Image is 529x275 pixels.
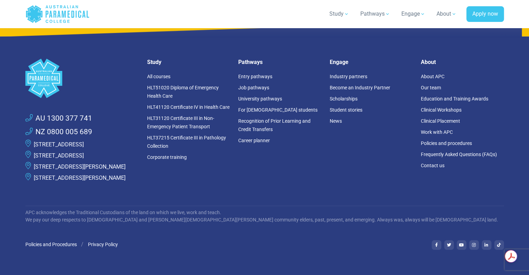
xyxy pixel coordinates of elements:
a: HLT41120 Certificate IV in Health Care [147,104,230,110]
a: [STREET_ADDRESS] [34,141,84,148]
a: News [330,118,342,124]
a: Career planner [238,138,270,143]
a: About [432,4,461,24]
a: Study [325,4,353,24]
h5: Pathways [238,59,321,65]
a: Clinical Placement [421,118,460,124]
a: HLT31120 Certificate III in Non-Emergency Patient Transport [147,115,214,129]
a: All courses [147,74,170,79]
a: NZ 0800 005 689 [25,127,92,138]
a: Recognition of Prior Learning and Credit Transfers [238,118,311,132]
a: Pathways [356,4,394,24]
a: University pathways [238,96,282,102]
p: APC acknowledges the Traditional Custodians of the land on which we live, work and teach. We pay ... [25,209,504,224]
a: HLT51020 Diploma of Emergency Health Care [147,85,219,99]
a: Contact us [421,163,444,168]
a: Work with APC [421,129,453,135]
a: Industry partners [330,74,367,79]
a: Student stories [330,107,362,113]
a: Australian Paramedical College [25,3,90,25]
a: Space [25,59,139,98]
a: For [DEMOGRAPHIC_DATA] students [238,107,318,113]
a: Corporate training [147,154,187,160]
a: Become an Industry Partner [330,85,390,90]
a: AU 1300 377 741 [25,113,92,124]
a: [STREET_ADDRESS][PERSON_NAME] [34,175,126,181]
a: [STREET_ADDRESS][PERSON_NAME] [34,163,126,170]
a: Clinical Workshops [421,107,462,113]
a: Scholarships [330,96,358,102]
h5: Study [147,59,230,65]
a: Our team [421,85,441,90]
a: Apply now [466,6,504,22]
a: Education and Training Awards [421,96,488,102]
a: [STREET_ADDRESS] [34,152,84,159]
a: About APC [421,74,444,79]
h5: About [421,59,504,65]
a: Frequently Asked Questions (FAQs) [421,152,497,157]
a: Engage [397,4,430,24]
a: HLT37215 Certificate III in Pathology Collection [147,135,226,149]
a: Entry pathways [238,74,272,79]
a: Job pathways [238,85,269,90]
h5: Engage [330,59,413,65]
a: Policies and procedures [421,140,472,146]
